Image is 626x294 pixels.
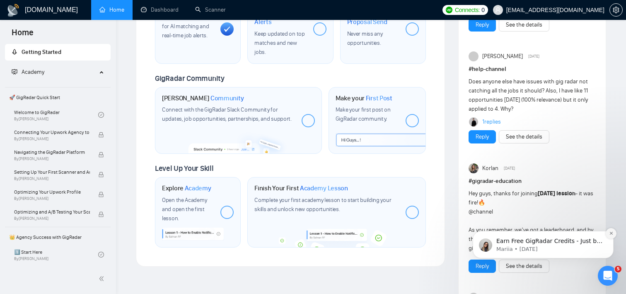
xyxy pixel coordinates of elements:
[12,69,17,75] span: fund-projection-screen
[499,130,549,143] button: See the details
[469,65,596,74] h1: # help-channel
[19,60,32,73] img: Profile image for Mariia
[195,6,226,13] a: searchScanner
[495,7,501,13] span: user
[455,5,480,15] span: Connects:
[98,211,104,217] span: lock
[615,266,621,272] span: 5
[7,4,20,17] img: logo
[609,3,623,17] button: setting
[499,18,549,32] button: See the details
[366,94,392,102] span: First Post
[469,177,596,186] h1: # gigradar-education
[36,58,143,67] p: Earn Free GigRadar Credits - Just by Sharing Your Story! 💬 Want more credits for sending proposal...
[155,164,213,173] span: Level Up Your Skill
[14,136,90,141] span: By [PERSON_NAME]
[98,132,104,138] span: lock
[189,130,288,154] img: slackcommunity-bg.png
[254,197,391,213] span: Complete your first academy lesson to start building your skills and unlock new opportunities.
[22,49,61,56] span: Getting Started
[469,78,588,112] span: Does anyone else have issues with gig radar not catching all the jobs it should? Also, I have lik...
[162,106,292,122] span: Connect with the GigRadar Slack Community for updates, job opportunities, partnerships, and support.
[336,106,391,122] span: Make your first post on GigRadar community.
[14,245,98,264] a: 1️⃣ Start HereBy[PERSON_NAME]
[162,184,211,192] h1: Explore
[12,52,153,80] div: message notification from Mariia, 1w ago. Earn Free GigRadar Credits - Just by Sharing Your Story...
[98,252,104,258] span: check-circle
[446,7,452,13] img: upwork-logo.png
[12,49,17,55] span: rocket
[254,184,348,192] h1: Finish Your First
[476,20,489,29] a: Reply
[99,275,107,283] span: double-left
[98,152,104,158] span: lock
[469,163,479,173] img: Korlan
[476,132,489,141] a: Reply
[36,67,143,74] p: Message from Mariia, sent 1w ago
[6,229,110,245] span: 👑 Agency Success with GigRadar
[598,266,618,286] iframe: Intercom live chat
[481,5,485,15] span: 0
[14,156,90,161] span: By [PERSON_NAME]
[275,229,399,248] img: academy-bg.png
[22,68,44,75] span: Academy
[14,128,90,136] span: Connecting Your Upwork Agency to GigRadar
[506,132,542,141] a: See the details
[482,52,523,61] span: [PERSON_NAME]
[6,89,110,106] span: 🚀 GigRadar Quick Start
[99,6,124,13] a: homeHome
[185,184,211,192] span: Academy
[162,94,244,102] h1: [PERSON_NAME]
[14,196,90,201] span: By [PERSON_NAME]
[504,165,515,172] span: [DATE]
[506,20,542,29] a: See the details
[210,94,244,102] span: Community
[14,168,90,176] span: Setting Up Your First Scanner and Auto-Bidder
[98,192,104,197] span: lock
[162,197,207,222] span: Open the Academy and open the first lesson.
[14,216,90,221] span: By [PERSON_NAME]
[528,53,539,60] span: [DATE]
[460,179,626,272] iframe: Intercom notifications message
[469,18,496,32] button: Reply
[469,130,496,143] button: Reply
[300,184,348,192] span: Academy Lesson
[14,148,90,156] span: Navigating the GigRadar Platform
[162,14,209,39] span: Enable the scanner for AI matching and real-time job alerts.
[254,30,305,56] span: Keep updated on top matches and new jobs.
[12,68,44,75] span: Academy
[336,94,392,102] h1: Make your
[14,176,90,181] span: By [PERSON_NAME]
[609,7,623,13] a: setting
[482,118,501,126] a: 1replies
[98,172,104,177] span: lock
[482,164,498,173] span: Korlan
[145,49,156,60] button: Dismiss notification
[98,112,104,118] span: check-circle
[14,106,98,124] a: Welcome to GigRadarBy[PERSON_NAME]
[5,27,40,44] span: Home
[141,6,179,13] a: dashboardDashboard
[14,208,90,216] span: Optimizing and A/B Testing Your Scanner for Better Results
[14,188,90,196] span: Optimizing Your Upwork Profile
[5,44,111,61] li: Getting Started
[155,74,225,83] span: GigRadar Community
[469,117,478,126] img: Dima
[347,30,383,46] span: Never miss any opportunities.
